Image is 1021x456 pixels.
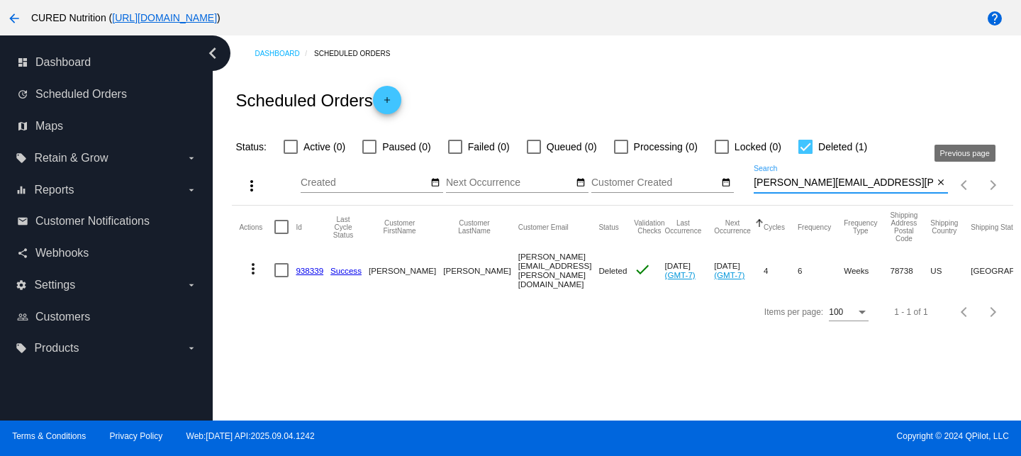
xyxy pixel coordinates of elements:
button: Change sorting for Frequency [798,223,831,231]
mat-icon: date_range [576,177,586,189]
mat-cell: US [930,248,971,292]
mat-cell: [PERSON_NAME] [369,248,443,292]
mat-icon: date_range [721,177,731,189]
button: Change sorting for ShippingCountry [930,219,958,235]
a: share Webhooks [17,242,197,265]
span: Dashboard [35,56,91,69]
mat-cell: Weeks [844,248,890,292]
button: Next page [979,298,1008,326]
span: Retain & Grow [34,152,108,165]
div: 1 - 1 of 1 [894,307,927,317]
span: Deleted (1) [818,138,867,155]
i: map [17,121,28,132]
span: Products [34,342,79,355]
mat-icon: add [379,95,396,112]
a: 938339 [296,266,323,275]
mat-icon: more_vert [245,260,262,277]
a: Terms & Conditions [12,431,86,441]
button: Change sorting for ShippingState [971,223,1017,231]
button: Change sorting for CustomerEmail [518,223,569,231]
span: Copyright © 2024 QPilot, LLC [523,431,1009,441]
i: share [17,248,28,259]
span: Active (0) [303,138,345,155]
button: Previous page [951,171,979,199]
mat-icon: close [936,177,946,189]
span: Queued (0) [547,138,597,155]
a: Web:[DATE] API:2025.09.04.1242 [186,431,315,441]
mat-icon: more_vert [243,177,260,194]
span: Failed (0) [468,138,510,155]
span: 100 [829,307,843,317]
mat-cell: 78738 [890,248,930,292]
i: update [17,89,28,100]
input: Next Occurrence [446,177,574,189]
input: Search [754,177,933,189]
mat-cell: [DATE] [714,248,764,292]
a: (GMT-7) [714,270,744,279]
span: Customers [35,311,90,323]
span: Customer Notifications [35,215,150,228]
mat-cell: [DATE] [665,248,715,292]
mat-select: Items per page: [829,308,869,318]
button: Change sorting for Id [296,223,301,231]
input: Customer Created [591,177,719,189]
i: settings [16,279,27,291]
a: map Maps [17,115,197,138]
span: Locked (0) [735,138,781,155]
button: Clear [933,176,948,191]
div: Items per page: [764,307,823,317]
mat-cell: 6 [798,248,844,292]
span: Webhooks [35,247,89,260]
a: Scheduled Orders [314,43,403,65]
i: arrow_drop_down [186,279,197,291]
button: Change sorting for Status [598,223,618,231]
mat-header-cell: Actions [239,206,274,248]
h2: Scheduled Orders [235,86,401,114]
a: (GMT-7) [665,270,696,279]
i: local_offer [16,343,27,354]
button: Next page [979,171,1008,199]
mat-cell: 4 [764,248,798,292]
button: Previous page [951,298,979,326]
a: update Scheduled Orders [17,83,197,106]
i: arrow_drop_down [186,152,197,164]
mat-icon: check [634,261,651,278]
span: Deleted [598,266,627,275]
span: Settings [34,279,75,291]
mat-header-cell: Validation Checks [634,206,664,248]
a: [URL][DOMAIN_NAME] [112,12,217,23]
span: Scheduled Orders [35,88,127,101]
button: Change sorting for NextOccurrenceUtc [714,219,751,235]
mat-icon: arrow_back [6,10,23,27]
span: Processing (0) [634,138,698,155]
mat-cell: [PERSON_NAME] [443,248,518,292]
a: Privacy Policy [110,431,163,441]
i: arrow_drop_down [186,184,197,196]
span: CURED Nutrition ( ) [31,12,221,23]
input: Created [301,177,428,189]
span: Paused (0) [382,138,430,155]
button: Change sorting for CustomerLastName [443,219,505,235]
a: people_outline Customers [17,306,197,328]
span: Maps [35,120,63,133]
button: Change sorting for Cycles [764,223,785,231]
i: people_outline [17,311,28,323]
a: Success [330,266,362,275]
span: Status: [235,141,267,152]
button: Change sorting for FrequencyType [844,219,877,235]
i: chevron_left [201,42,224,65]
a: email Customer Notifications [17,210,197,233]
a: Dashboard [255,43,314,65]
mat-cell: [PERSON_NAME][EMAIL_ADDRESS][PERSON_NAME][DOMAIN_NAME] [518,248,599,292]
span: Reports [34,184,74,196]
button: Change sorting for LastProcessingCycleId [330,216,356,239]
mat-icon: help [986,10,1003,27]
button: Change sorting for LastOccurrenceUtc [665,219,702,235]
button: Change sorting for CustomerFirstName [369,219,430,235]
i: arrow_drop_down [186,343,197,354]
i: dashboard [17,57,28,68]
i: email [17,216,28,227]
a: dashboard Dashboard [17,51,197,74]
i: local_offer [16,152,27,164]
i: equalizer [16,184,27,196]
